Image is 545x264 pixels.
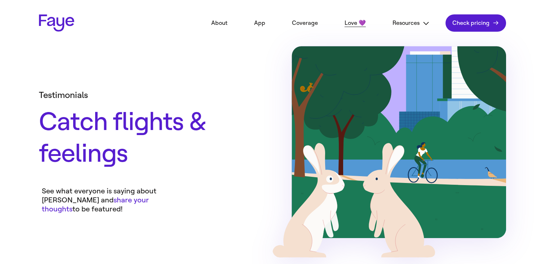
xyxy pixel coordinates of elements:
button: Resources [382,15,440,31]
a: Faye Logo [39,14,74,32]
h1: Catch flights & feelings [39,106,264,169]
p: See what everyone is saying about [PERSON_NAME] and to be featured! [39,187,177,214]
a: share your thoughts [42,196,149,213]
a: App [243,15,276,31]
a: About [200,15,238,31]
a: Love 💜 [334,15,377,31]
a: Check pricing [446,14,506,32]
p: Testimonials [39,90,264,100]
a: Coverage [281,15,329,31]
